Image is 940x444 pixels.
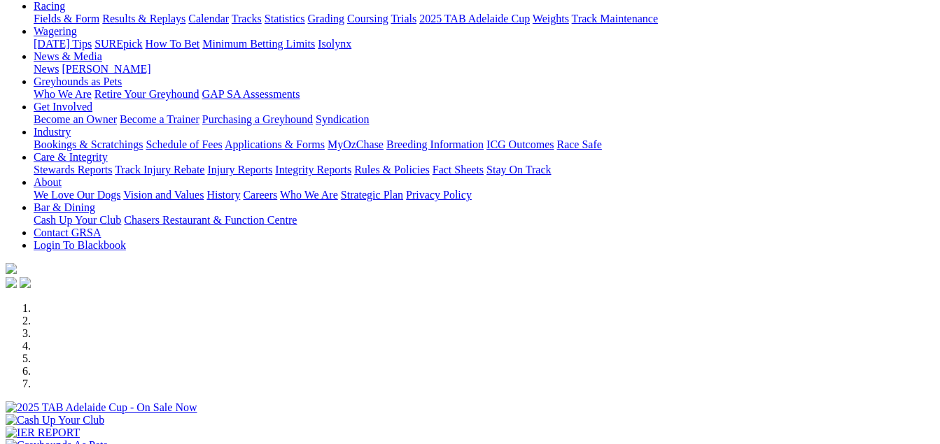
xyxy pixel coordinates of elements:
a: News & Media [34,50,102,62]
a: Bookings & Scratchings [34,138,143,150]
a: Fact Sheets [433,164,484,176]
a: Track Maintenance [572,13,658,24]
a: Industry [34,126,71,138]
a: Integrity Reports [275,164,351,176]
img: IER REPORT [6,427,80,439]
a: Tracks [232,13,262,24]
a: Results & Replays [102,13,185,24]
a: Breeding Information [386,138,484,150]
a: Isolynx [318,38,351,50]
div: Racing [34,13,934,25]
a: Bar & Dining [34,201,95,213]
a: Statistics [265,13,305,24]
a: Become a Trainer [120,113,199,125]
a: Calendar [188,13,229,24]
a: [DATE] Tips [34,38,92,50]
a: 2025 TAB Adelaide Cup [419,13,530,24]
a: Track Injury Rebate [115,164,204,176]
a: Careers [243,189,277,201]
a: Chasers Restaurant & Function Centre [124,214,297,226]
a: MyOzChase [328,138,384,150]
a: Become an Owner [34,113,117,125]
a: Login To Blackbook [34,239,126,251]
img: facebook.svg [6,277,17,288]
a: Retire Your Greyhound [94,88,199,100]
img: 2025 TAB Adelaide Cup - On Sale Now [6,401,197,414]
div: Wagering [34,38,934,50]
a: Who We Are [280,189,338,201]
img: twitter.svg [20,277,31,288]
a: GAP SA Assessments [202,88,300,100]
a: Trials [391,13,416,24]
img: Cash Up Your Club [6,414,104,427]
a: Grading [308,13,344,24]
a: Race Safe [556,138,601,150]
a: History [206,189,240,201]
a: Stewards Reports [34,164,112,176]
div: Care & Integrity [34,164,934,176]
a: Stay On Track [486,164,551,176]
a: Who We Are [34,88,92,100]
a: Get Involved [34,101,92,113]
a: Purchasing a Greyhound [202,113,313,125]
a: Injury Reports [207,164,272,176]
a: Greyhounds as Pets [34,76,122,87]
div: Greyhounds as Pets [34,88,934,101]
div: About [34,189,934,201]
a: Syndication [316,113,369,125]
a: [PERSON_NAME] [62,63,150,75]
div: Get Involved [34,113,934,126]
div: Industry [34,138,934,151]
a: News [34,63,59,75]
a: Minimum Betting Limits [202,38,315,50]
a: Weights [533,13,569,24]
img: logo-grsa-white.png [6,263,17,274]
div: News & Media [34,63,934,76]
a: Schedule of Fees [146,138,222,150]
a: Wagering [34,25,77,37]
a: Privacy Policy [406,189,472,201]
a: SUREpick [94,38,142,50]
a: Vision and Values [123,189,204,201]
a: We Love Our Dogs [34,189,120,201]
a: Care & Integrity [34,151,108,163]
div: Bar & Dining [34,214,934,227]
a: Fields & Form [34,13,99,24]
a: How To Bet [146,38,200,50]
a: Applications & Forms [225,138,325,150]
a: Strategic Plan [341,189,403,201]
a: Cash Up Your Club [34,214,121,226]
a: About [34,176,62,188]
a: Rules & Policies [354,164,430,176]
a: Coursing [347,13,388,24]
a: ICG Outcomes [486,138,554,150]
a: Contact GRSA [34,227,101,238]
